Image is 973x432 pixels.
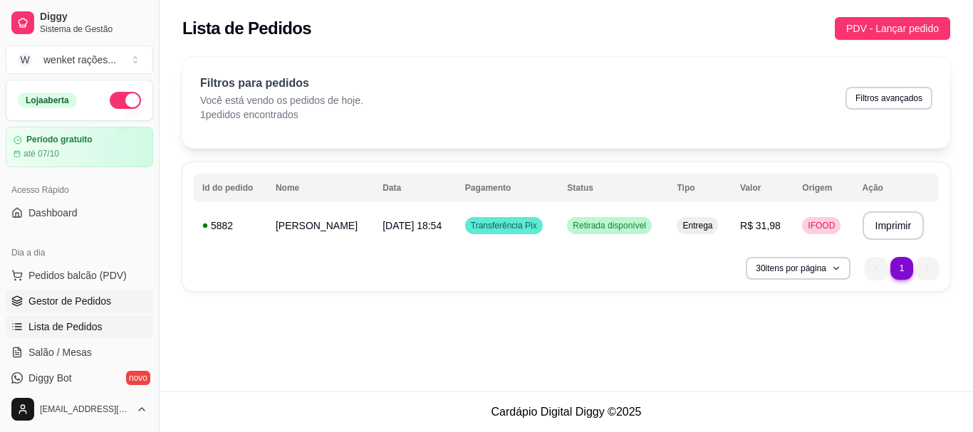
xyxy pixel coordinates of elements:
[845,87,932,110] button: Filtros avançados
[374,174,457,202] th: Data
[40,11,147,23] span: Diggy
[794,174,853,202] th: Origem
[6,179,153,201] div: Acesso Rápido
[383,220,442,231] span: [DATE] 18:54
[194,174,267,202] th: Id do pedido
[202,218,259,233] div: 5882
[28,345,92,359] span: Salão / Mesas
[43,53,116,67] div: wenket rações ...
[668,174,732,202] th: Tipo
[558,174,668,202] th: Status
[182,17,311,40] h2: Lista de Pedidos
[6,241,153,264] div: Dia a dia
[740,220,781,231] span: R$ 31,98
[28,320,103,334] span: Lista de Pedidos
[457,174,559,202] th: Pagamento
[200,93,363,107] p: Você está vendo os pedidos de hoje.
[200,107,363,122] p: 1 pedidos encontrados
[110,92,141,109] button: Alterar Status
[28,268,127,283] span: Pedidos balcão (PDV)
[570,220,649,231] span: Retirada disponível
[18,53,32,67] span: W
[18,93,77,108] div: Loja aberta
[846,21,939,36] span: PDV - Lançar pedido
[26,135,93,145] article: Período gratuito
[24,148,59,159] article: até 07/10
[858,250,946,287] nav: pagination navigation
[6,264,153,287] button: Pedidos balcão (PDV)
[6,315,153,338] a: Lista de Pedidos
[6,127,153,167] a: Período gratuitoaté 07/10
[835,17,950,40] button: PDV - Lançar pedido
[6,367,153,389] a: Diggy Botnovo
[6,46,153,74] button: Select a team
[40,23,147,35] span: Sistema de Gestão
[6,6,153,40] a: DiggySistema de Gestão
[28,206,78,220] span: Dashboard
[468,220,540,231] span: Transferência Pix
[854,174,939,202] th: Ação
[680,220,715,231] span: Entrega
[863,211,925,240] button: Imprimir
[40,404,130,415] span: [EMAIL_ADDRESS][DOMAIN_NAME]
[28,371,72,385] span: Diggy Bot
[746,257,850,280] button: 30itens por página
[160,391,973,432] footer: Cardápio Digital Diggy © 2025
[6,290,153,312] a: Gestor de Pedidos
[200,75,363,92] p: Filtros para pedidos
[6,341,153,364] a: Salão / Mesas
[6,392,153,426] button: [EMAIL_ADDRESS][DOMAIN_NAME]
[6,201,153,224] a: Dashboard
[267,174,374,202] th: Nome
[805,220,838,231] span: IFOOD
[28,294,111,308] span: Gestor de Pedidos
[732,174,794,202] th: Valor
[267,206,374,246] td: [PERSON_NAME]
[890,257,913,280] li: pagination item 1 active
